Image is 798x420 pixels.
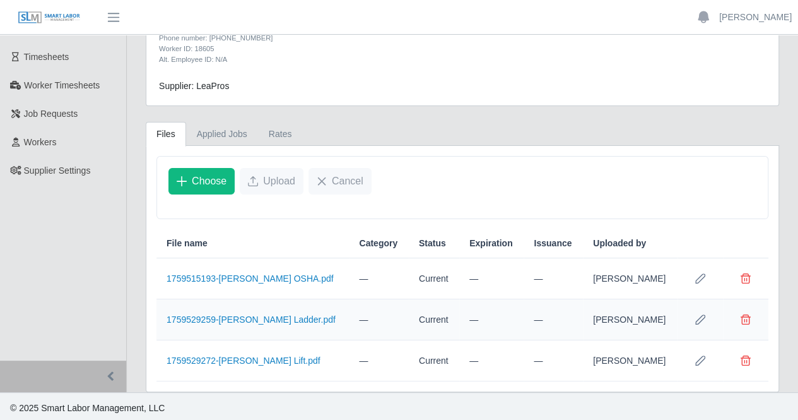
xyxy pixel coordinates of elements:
button: Choose [168,168,235,195]
td: — [524,340,583,381]
td: — [349,299,408,340]
span: Status [419,237,446,250]
td: [PERSON_NAME] [583,340,678,381]
img: SLM Logo [18,11,81,25]
td: [PERSON_NAME] [583,299,678,340]
span: © 2025 Smart Labor Management, LLC [10,403,165,413]
td: — [349,340,408,381]
span: Timesheets [24,52,69,62]
td: — [459,299,524,340]
a: Files [146,122,186,147]
button: Row Edit [688,307,713,332]
button: Delete file [733,266,758,291]
td: Current [409,340,459,381]
button: Delete file [733,348,758,373]
button: Delete file [733,307,758,332]
a: 1759529272-[PERSON_NAME] Lift.pdf [167,356,320,366]
a: [PERSON_NAME] [719,11,792,24]
span: Expiration [469,237,512,250]
button: Upload [240,168,303,195]
td: — [349,258,408,299]
button: Row Edit [688,266,713,291]
div: Phone number: [PHONE_NUMBER] [159,33,505,44]
span: Issuance [534,237,572,250]
td: Current [409,299,459,340]
div: Alt. Employee ID: N/A [159,54,505,65]
span: Uploaded by [593,237,646,250]
span: Supplier Settings [24,165,91,176]
a: 1759515193-[PERSON_NAME] OSHA.pdf [167,273,334,284]
td: — [459,340,524,381]
span: Choose [192,174,226,189]
td: — [524,299,583,340]
td: — [524,258,583,299]
span: Cancel [332,174,363,189]
a: Rates [258,122,303,147]
td: — [459,258,524,299]
div: Worker ID: 18605 [159,44,505,54]
span: Category [359,237,397,250]
span: Worker Timesheets [24,80,100,90]
button: Row Edit [688,348,713,373]
span: Upload [263,174,295,189]
td: [PERSON_NAME] [583,258,678,299]
a: 1759529259-[PERSON_NAME] Ladder.pdf [167,315,336,325]
span: Workers [24,137,57,147]
span: File name [167,237,208,250]
span: Supplier: LeaPros [159,81,229,91]
button: Cancel [308,168,372,195]
span: Job Requests [24,109,78,119]
a: Applied Jobs [186,122,258,147]
td: Current [409,258,459,299]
